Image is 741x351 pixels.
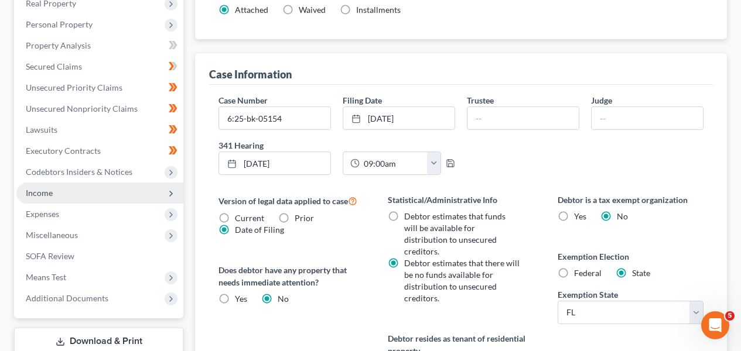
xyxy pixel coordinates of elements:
input: -- : -- [360,152,428,174]
span: Expenses [26,209,59,219]
span: Debtor estimates that there will be no funds available for distribution to unsecured creditors. [404,258,520,303]
span: Additional Documents [26,293,108,303]
span: SOFA Review [26,251,74,261]
span: Unsecured Nonpriority Claims [26,104,138,113]
iframe: Intercom live chat [701,311,729,339]
a: Unsecured Priority Claims [16,77,183,98]
span: Debtor estimates that funds will be available for distribution to unsecured creditors. [404,211,506,256]
label: 341 Hearing [213,139,461,152]
label: Debtor is a tax exempt organization [558,194,704,206]
label: Filing Date [343,94,382,106]
span: Prior [295,213,314,223]
span: Lawsuits [26,125,57,135]
span: Unsecured Priority Claims [26,82,122,92]
span: Current [235,213,264,223]
span: State [632,268,650,278]
span: Income [26,188,53,198]
span: 5 [725,311,735,321]
a: Lawsuits [16,119,183,140]
span: Secured Claims [26,61,82,71]
span: Personal Property [26,19,93,29]
span: Yes [235,294,247,304]
span: Date of Filing [235,225,284,235]
span: Yes [574,211,586,221]
span: Waived [299,5,326,15]
div: Case Information [209,67,292,81]
a: Secured Claims [16,56,183,77]
input: Enter case number... [219,107,330,129]
span: Property Analysis [26,40,91,50]
span: Codebtors Insiders & Notices [26,167,132,177]
span: Federal [574,268,602,278]
span: Installments [356,5,401,15]
label: Trustee [467,94,494,106]
label: Does debtor have any property that needs immediate attention? [218,264,364,288]
label: Judge [591,94,612,106]
span: Miscellaneous [26,230,78,240]
label: Version of legal data applied to case [218,194,364,208]
label: Case Number [218,94,268,106]
label: Statistical/Administrative Info [388,194,534,206]
a: Property Analysis [16,35,183,56]
label: Exemption Election [558,250,704,263]
span: Executory Contracts [26,146,101,156]
input: -- [467,107,579,129]
a: Executory Contracts [16,140,183,161]
input: -- [592,107,703,129]
label: Exemption State [558,288,618,301]
span: No [278,294,289,304]
a: Unsecured Nonpriority Claims [16,98,183,119]
a: [DATE] [343,107,455,129]
span: No [617,211,628,221]
a: SOFA Review [16,246,183,267]
span: Attached [235,5,268,15]
a: [DATE] [219,152,330,174]
span: Means Test [26,272,66,282]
